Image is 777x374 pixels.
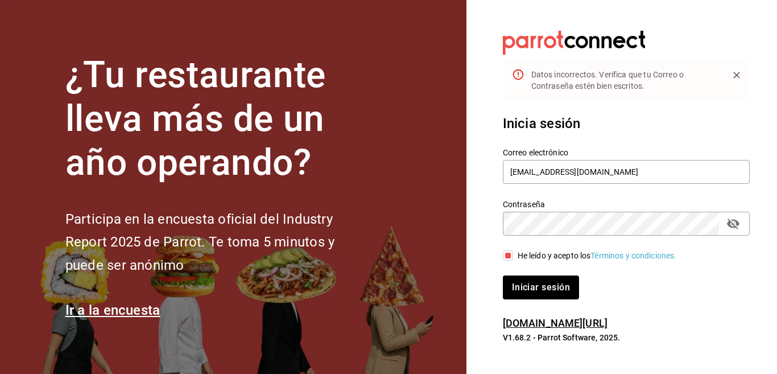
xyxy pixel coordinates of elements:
div: He leído y acepto los [518,250,677,262]
h1: ¿Tu restaurante lleva más de un año operando? [65,54,373,184]
h2: Participa en la encuesta oficial del Industry Report 2025 de Parrot. Te toma 5 minutos y puede se... [65,208,373,277]
button: Close [728,67,745,84]
label: Correo electrónico [503,149,750,157]
p: V1.68.2 - Parrot Software, 2025. [503,332,750,343]
input: Ingresa tu correo electrónico [503,160,750,184]
label: Contraseña [503,200,750,208]
a: Términos y condiciones. [590,251,676,260]
div: Datos incorrectos. Verifica que tu Correo o Contraseña estén bien escritos. [531,64,719,96]
a: [DOMAIN_NAME][URL] [503,317,607,329]
a: Ir a la encuesta [65,302,160,318]
button: passwordField [724,214,743,233]
button: Iniciar sesión [503,276,579,299]
h3: Inicia sesión [503,113,750,134]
